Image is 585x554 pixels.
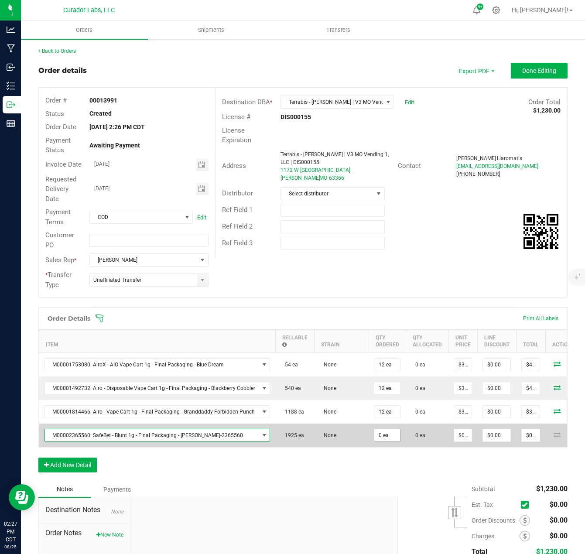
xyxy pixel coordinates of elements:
[44,382,270,395] span: NO DATA FOUND
[222,127,251,144] span: License Expiration
[281,188,373,200] span: Select distributor
[369,330,406,353] th: Qty Ordered
[45,231,74,249] span: Customer PO
[448,330,477,353] th: Unit Price
[550,500,568,509] span: $0.00
[478,5,482,9] span: 9+
[45,123,76,131] span: Order Date
[516,330,545,353] th: Total
[522,406,540,418] input: 0
[38,65,87,76] div: Order details
[522,359,540,371] input: 0
[319,432,336,438] span: None
[454,382,472,394] input: 0
[45,208,71,226] span: Payment Terms
[406,330,448,353] th: Qty Allocated
[411,432,425,438] span: 0 ea
[7,119,15,128] inline-svg: Reports
[197,214,206,221] a: Edit
[45,359,259,371] span: M00001753080: AiroX - AIO Vape Cart 1g - Final Packaging - Blue Dream
[450,63,502,79] li: Export PDF
[281,362,298,368] span: 54 ea
[186,26,236,34] span: Shipments
[374,429,400,441] input: 0
[275,21,402,39] a: Transfers
[564,385,577,390] span: Save Order Detail
[398,162,421,170] span: Contact
[550,532,568,540] span: $0.00
[411,409,425,415] span: 0 ea
[564,432,577,437] span: Save Order Detail
[45,382,259,394] span: M00001492732: Airo - Disposable Vape Cart 1g - Final Packaging - Blackberry Cobbler
[4,544,17,550] p: 08/25
[4,520,17,544] p: 02:27 PM CDT
[405,99,414,106] a: Edit
[319,385,336,391] span: None
[45,505,123,515] span: Destination Notes
[45,429,259,441] span: M00002365560: SafeBet - Blunt 1g - Final Packaging - [PERSON_NAME]-2365560
[45,137,71,154] span: Payment Status
[281,151,389,165] span: Terrabis - [PERSON_NAME] | V3 MO Vending 1, LLC | DIS000155
[472,486,495,492] span: Subtotal
[411,362,425,368] span: 0 ea
[222,222,253,230] span: Ref Field 2
[319,362,336,368] span: None
[281,167,350,173] span: 1172 W [GEOGRAPHIC_DATA]
[497,155,522,161] span: Liaromatis
[45,256,74,264] span: Sales Rep
[483,429,510,441] input: 0
[522,382,540,394] input: 0
[454,406,472,418] input: 0
[196,183,209,195] span: Toggle calendar
[44,405,270,418] span: NO DATA FOUND
[45,175,76,203] span: Requested Delivery Date
[511,63,568,79] button: Done Editing
[7,63,15,72] inline-svg: Inbound
[9,484,35,510] iframe: Resource center
[7,100,15,109] inline-svg: Outbound
[281,432,304,438] span: 1925 ea
[456,163,538,169] span: [EMAIL_ADDRESS][DOMAIN_NAME]
[483,382,510,394] input: 0
[281,385,301,391] span: 540 ea
[222,189,253,197] span: Distributor
[275,330,314,353] th: Sellable
[39,330,276,353] th: Item
[89,142,140,149] strong: Awaiting Payment
[411,385,425,391] span: 0 ea
[96,531,123,539] button: New Note
[222,162,246,170] span: Address
[63,7,115,14] span: Curador Labs, LLC
[564,408,577,414] span: Save Order Detail
[148,21,275,39] a: Shipments
[222,206,253,214] span: Ref Field 1
[522,429,540,441] input: 0
[48,315,90,322] h1: Order Details
[90,254,197,266] span: [PERSON_NAME]
[89,123,145,130] strong: [DATE] 2:26 PM CDT
[528,98,561,106] span: Order Total
[456,155,496,161] span: [PERSON_NAME]
[319,409,336,415] span: None
[89,97,117,104] strong: 00013991
[483,359,510,371] input: 0
[196,159,209,171] span: Toggle calendar
[472,517,520,524] span: Order Discounts
[477,330,516,353] th: Line Discount
[91,482,143,497] div: Payments
[45,161,82,168] span: Invoice Date
[64,26,104,34] span: Orders
[454,429,472,441] input: 0
[44,358,270,371] span: NO DATA FOUND
[512,7,568,14] span: Hi, [PERSON_NAME]!
[550,516,568,524] span: $0.00
[45,271,72,289] span: Transfer Type
[472,533,520,540] span: Charges
[281,96,383,108] span: Terrabis - [PERSON_NAME] | V3 MO Vending 1, LLC | DIS000155
[45,96,67,104] span: Order #
[45,110,64,118] span: Status
[454,359,472,371] input: 0
[521,499,533,511] span: Calculate excise tax
[281,175,320,181] span: [PERSON_NAME]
